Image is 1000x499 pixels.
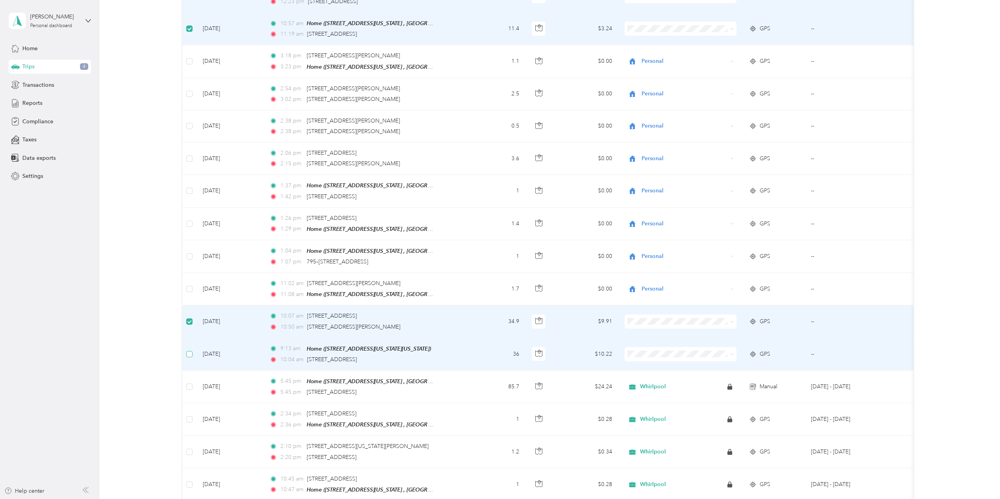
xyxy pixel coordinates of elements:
td: [DATE] [196,436,263,468]
span: GPS [760,122,770,130]
td: $0.00 [556,143,618,175]
td: [DATE] [196,371,263,403]
td: 34.9 [467,305,525,338]
span: GPS [760,448,770,456]
span: [STREET_ADDRESS][PERSON_NAME] [307,160,400,167]
span: 11:02 am [280,279,304,288]
td: 1 [467,175,525,207]
span: Home ([STREET_ADDRESS][US_STATE] , [GEOGRAPHIC_DATA], [GEOGRAPHIC_DATA]) [307,226,521,232]
td: [DATE] [196,78,263,110]
td: Jul 1 - 31, 2025 [805,436,885,468]
span: Settings [22,172,43,180]
td: -- [805,240,885,273]
span: Personal [642,186,727,195]
td: [DATE] [196,110,263,143]
span: [STREET_ADDRESS][PERSON_NAME] [307,324,400,330]
span: 10:57 am [280,19,303,28]
span: 795–[STREET_ADDRESS] [307,258,368,265]
span: 3:02 pm [280,95,303,104]
span: GPS [760,317,770,326]
span: Whirlpool [640,481,666,488]
td: 3.6 [467,143,525,175]
span: 9:13 am [280,344,303,353]
span: [STREET_ADDRESS] [307,215,356,221]
td: 0.5 [467,110,525,143]
td: 36 [467,338,525,371]
td: Jul 1 - 31, 2025 [805,403,885,436]
td: [DATE] [196,403,263,436]
span: Reports [22,99,42,107]
td: $3.24 [556,13,618,45]
span: Home ([STREET_ADDRESS][US_STATE][US_STATE]) [307,345,431,352]
td: $0.00 [556,45,618,78]
span: 2:15 pm [280,159,303,168]
td: Jul 1 - 31, 2025 [805,371,885,403]
td: -- [805,45,885,78]
span: Personal [642,57,727,66]
span: GPS [760,154,770,163]
span: 10:47 am [280,485,303,494]
span: 5:45 pm [280,377,303,386]
td: [DATE] [196,273,263,305]
span: [STREET_ADDRESS][PERSON_NAME] [307,128,400,135]
span: GPS [760,350,770,358]
span: 2:54 pm [280,84,303,93]
span: Home ([STREET_ADDRESS][US_STATE] , [GEOGRAPHIC_DATA], [GEOGRAPHIC_DATA]) [307,64,521,70]
span: Compliance [22,117,53,126]
span: 1:07 pm [280,258,303,266]
td: $0.34 [556,436,618,468]
td: -- [805,78,885,110]
td: -- [805,208,885,240]
span: Home ([STREET_ADDRESS][US_STATE] , [GEOGRAPHIC_DATA], [GEOGRAPHIC_DATA]) [307,421,521,428]
td: 1 [467,403,525,436]
span: Personal [642,154,727,163]
span: Personal [642,122,727,130]
span: [STREET_ADDRESS][PERSON_NAME] [307,117,400,124]
td: -- [805,110,885,143]
span: Personal [642,90,727,98]
td: 1 [467,240,525,273]
div: Personal dashboard [30,24,72,28]
span: 11:08 am [280,290,303,299]
span: 10:07 am [280,312,304,320]
span: 5:45 pm [280,388,303,397]
td: -- [805,143,885,175]
span: [STREET_ADDRESS][PERSON_NAME] [307,280,400,287]
td: -- [805,305,885,338]
td: [DATE] [196,13,263,45]
span: Home ([STREET_ADDRESS][US_STATE] , [GEOGRAPHIC_DATA], [GEOGRAPHIC_DATA]) [307,182,521,189]
span: 1:42 pm [280,192,303,201]
span: GPS [760,219,770,228]
td: $0.28 [556,403,618,436]
span: [STREET_ADDRESS] [307,31,357,37]
span: 2:38 pm [280,117,303,125]
span: [STREET_ADDRESS] [307,313,357,319]
span: 2:34 pm [280,409,303,418]
span: [STREET_ADDRESS] [307,475,357,482]
td: 11.4 [467,13,525,45]
span: 10:50 am [280,323,304,331]
td: -- [805,13,885,45]
span: Manual [760,382,777,391]
span: [STREET_ADDRESS] [307,454,356,461]
td: 1.4 [467,208,525,240]
span: [STREET_ADDRESS] [307,410,356,417]
td: [DATE] [196,240,263,273]
td: -- [805,273,885,305]
td: $0.00 [556,208,618,240]
span: [STREET_ADDRESS][PERSON_NAME] [307,96,400,102]
span: Data exports [22,154,56,162]
td: 1.2 [467,436,525,468]
td: 2.5 [467,78,525,110]
td: [DATE] [196,208,263,240]
span: Transactions [22,81,54,89]
td: [DATE] [196,175,263,207]
span: 1:37 pm [280,181,303,190]
td: 1.7 [467,273,525,305]
iframe: Everlance-gr Chat Button Frame [956,455,1000,499]
span: 10:04 am [280,355,304,364]
td: -- [805,338,885,371]
span: 2:20 pm [280,453,303,462]
span: Home ([STREET_ADDRESS][US_STATE] , [GEOGRAPHIC_DATA], [GEOGRAPHIC_DATA]) [307,20,521,27]
td: 85.7 [467,371,525,403]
